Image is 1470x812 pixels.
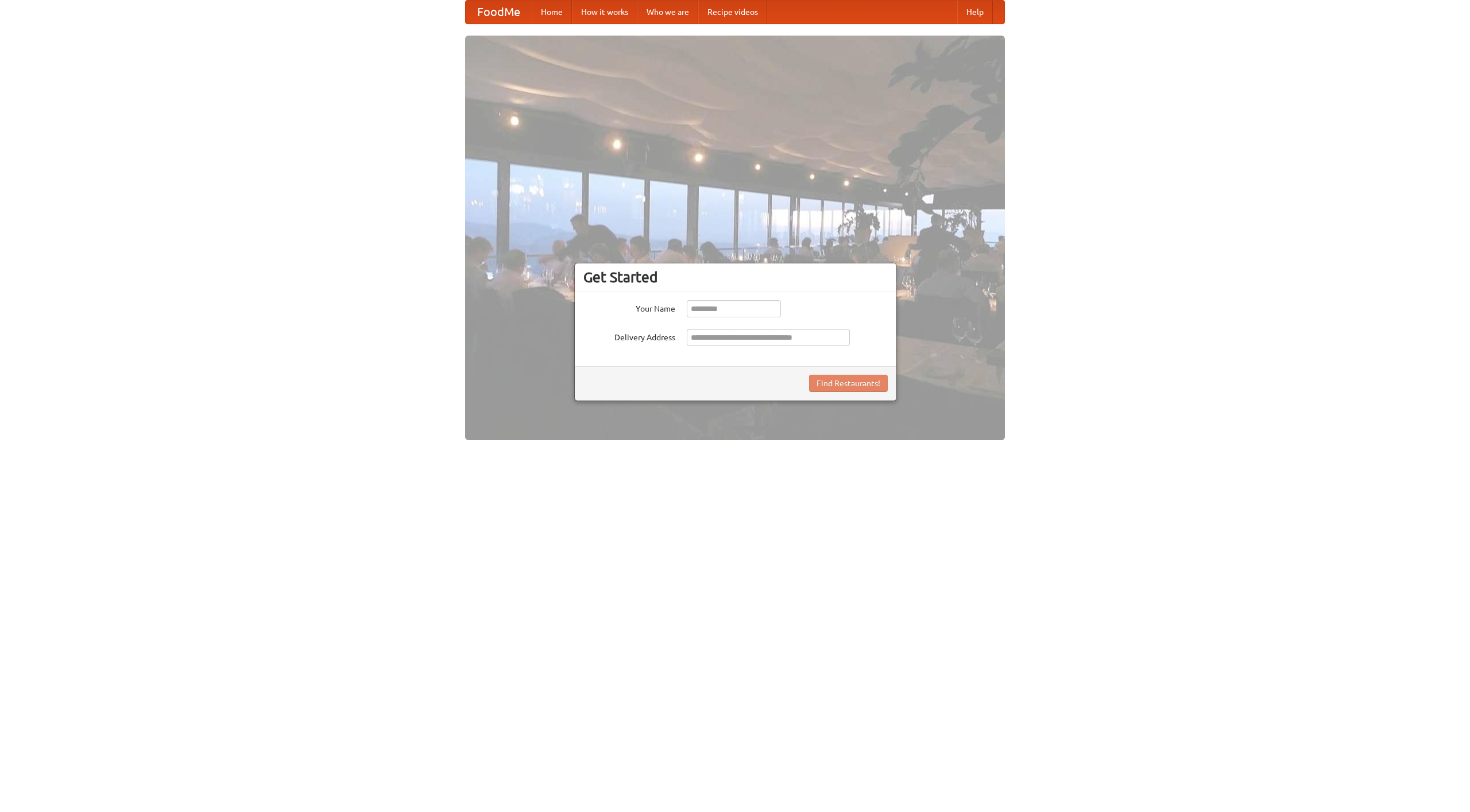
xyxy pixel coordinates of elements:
a: Who we are [637,1,698,24]
a: FoodMe [466,1,532,24]
label: Delivery Address [583,329,675,343]
h3: Get Started [583,269,888,286]
a: How it works [572,1,637,24]
a: Home [532,1,572,24]
label: Your Name [583,300,675,314]
button: Find Restaurants! [809,375,888,392]
a: Help [957,1,993,24]
a: Recipe videos [698,1,767,24]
